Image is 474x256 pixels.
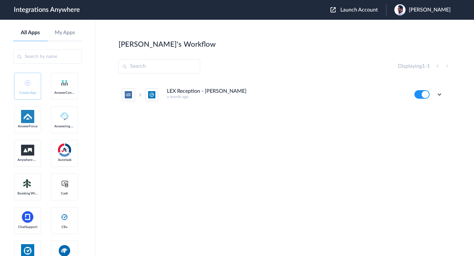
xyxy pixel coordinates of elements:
span: Autotask [54,158,75,162]
h5: a month ago [167,94,406,99]
a: All Apps [13,30,48,36]
span: ChatSupport [17,225,38,229]
img: 668fff5a-2dc0-41f4-ba3f-0b981fc682df.png [394,4,406,15]
img: aww.png [21,145,34,156]
h4: Displaying - [398,63,430,69]
span: AnswerForce [17,124,38,128]
img: chatsupport-icon.svg [21,211,34,224]
img: answerconnect-logo.svg [61,79,68,87]
img: cash-logo.svg [61,180,69,188]
span: Clio [54,225,75,229]
span: 1 [422,64,425,69]
h1: Integrations Anywhere [14,6,80,14]
img: add-icon.svg [25,80,31,86]
span: Launch Account [340,7,378,13]
span: Cash [54,192,75,195]
input: Search by name [13,49,82,64]
img: Answering_service.png [58,110,71,123]
span: 1 [427,64,430,69]
button: Launch Account [330,7,386,13]
img: af-app-logo.svg [21,110,34,123]
span: [PERSON_NAME] [409,7,451,13]
img: launch-acct-icon.svg [330,7,336,13]
span: AnswerConnect [54,91,75,95]
span: Booking Widget [17,192,38,195]
img: autotask.png [58,143,71,157]
h2: [PERSON_NAME]'s Workflow [118,40,216,49]
a: My Apps [48,30,82,36]
span: Answering Service [54,124,75,128]
input: Search [118,59,200,74]
span: Create App [17,91,38,95]
img: clio-logo.svg [61,213,68,221]
h4: LEX Reception - [PERSON_NAME] [167,88,247,94]
img: Setmore_Logo.svg [21,178,34,190]
span: Anywhere Works [17,158,38,162]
